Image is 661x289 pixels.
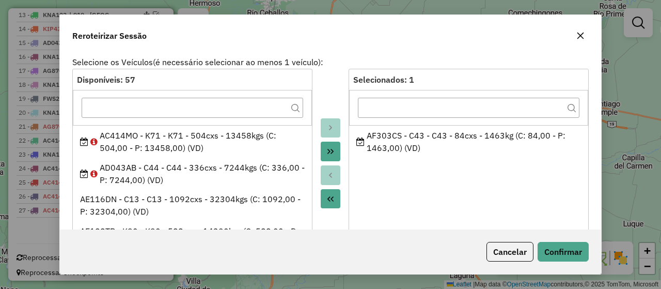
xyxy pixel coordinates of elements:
[80,161,305,186] div: AD043AB - C44 - C44 - 336cxs - 7244kgs (C: 336,00 - P: 7244,00) (VD)
[356,138,365,146] i: Possui agenda para o dia
[321,142,340,161] button: Move All to Target
[72,56,323,68] label: Selecione os Veículos :
[77,73,308,86] div: Disponíveis: 57
[80,129,305,154] div: AC414MO - K71 - K71 - 504cxs - 13458kgs (C: 504,00 - P: 13458,00) (VD)
[80,225,305,250] div: AE188TR - K90 - K90 - 588cxs - 14320kgs (C: 588,00 - P: 14320,00) (VD)
[153,57,321,67] span: (é necessário selecionar ao menos 1 veículo)
[353,73,584,86] div: Selecionados: 1
[80,170,88,178] i: Possui agenda para o dia
[538,242,589,262] button: Confirmar
[356,129,581,154] div: AF303CS - C43 - C43 - 84cxs - 1463kg (C: 84,00 - P: 1463,00) (VD)
[72,29,147,42] span: Reroteirizar Sessão
[80,193,305,218] div: AE116DN - C13 - C13 - 1092cxs - 32304kgs (C: 1092,00 - P: 32304,00) (VD)
[90,170,98,178] i: Veículo já utilizado na(s) sessão(ões): 1286754
[80,138,88,146] i: Possui agenda para o dia
[90,138,98,146] i: Veículo já utilizado na(s) sessão(ões): 1286754
[486,242,533,262] button: Cancelar
[321,189,340,209] button: Move All to Source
